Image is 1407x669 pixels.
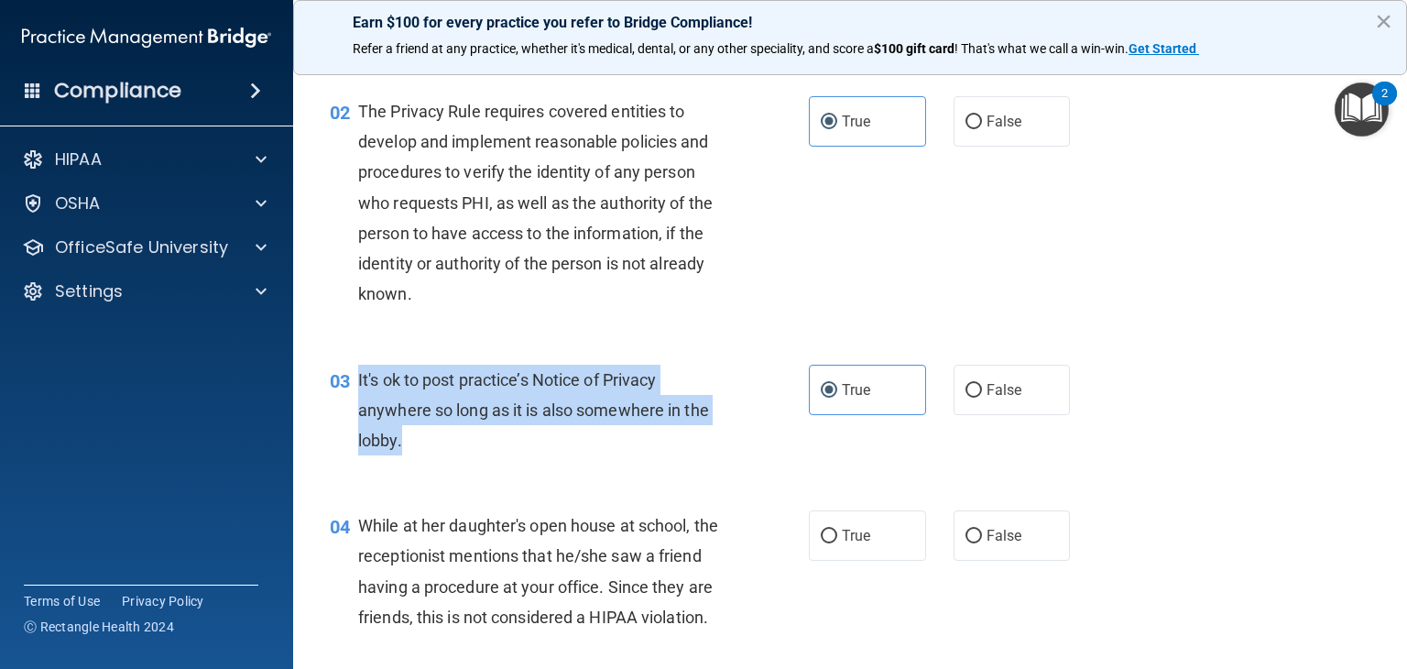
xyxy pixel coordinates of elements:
[842,527,870,544] span: True
[22,236,267,258] a: OfficeSafe University
[1375,6,1392,36] button: Close
[842,113,870,130] span: True
[55,236,228,258] p: OfficeSafe University
[358,516,718,627] span: While at her daughter's open house at school, the receptionist mentions that he/she saw a friend ...
[330,516,350,538] span: 04
[1335,82,1389,137] button: Open Resource Center, 2 new notifications
[353,41,874,56] span: Refer a friend at any practice, whether it's medical, dental, or any other speciality, and score a
[965,530,982,543] input: False
[965,115,982,129] input: False
[330,370,350,392] span: 03
[353,14,1347,31] p: Earn $100 for every practice you refer to Bridge Compliance!
[22,19,271,56] img: PMB logo
[821,530,837,543] input: True
[1129,41,1199,56] a: Get Started
[954,41,1129,56] span: ! That's what we call a win-win.
[821,115,837,129] input: True
[1129,41,1196,56] strong: Get Started
[22,148,267,170] a: HIPAA
[55,148,102,170] p: HIPAA
[358,102,713,303] span: The Privacy Rule requires covered entities to develop and implement reasonable policies and proce...
[24,618,174,636] span: Ⓒ Rectangle Health 2024
[987,527,1022,544] span: False
[54,78,181,104] h4: Compliance
[1381,93,1388,117] div: 2
[24,592,100,610] a: Terms of Use
[22,280,267,302] a: Settings
[358,370,709,450] span: It's ok to post practice’s Notice of Privacy anywhere so long as it is also somewhere in the lobby.
[842,381,870,399] span: True
[821,384,837,398] input: True
[874,41,954,56] strong: $100 gift card
[987,113,1022,130] span: False
[122,592,204,610] a: Privacy Policy
[330,102,350,124] span: 02
[987,381,1022,399] span: False
[55,280,123,302] p: Settings
[965,384,982,398] input: False
[22,192,267,214] a: OSHA
[55,192,101,214] p: OSHA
